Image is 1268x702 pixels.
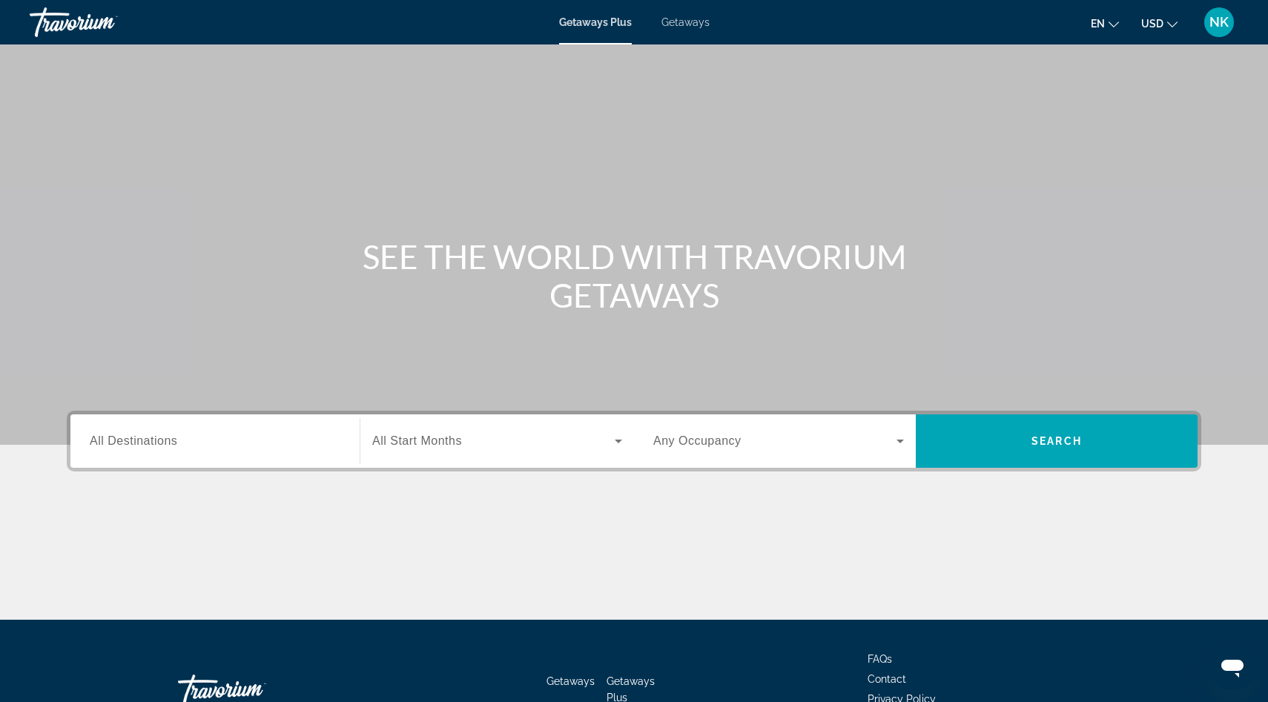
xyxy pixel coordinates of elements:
span: All Destinations [90,434,177,447]
span: NK [1209,15,1229,30]
button: Search [916,414,1198,468]
a: Contact [868,673,906,685]
span: USD [1141,18,1163,30]
a: Getaways Plus [559,16,632,28]
span: All Start Months [372,434,462,447]
span: Any Occupancy [653,434,742,447]
button: User Menu [1200,7,1238,38]
a: Getaways [661,16,710,28]
h1: SEE THE WORLD WITH TRAVORIUM GETAWAYS [356,237,912,314]
a: Getaways [547,675,595,687]
a: FAQs [868,653,892,665]
iframe: Button to launch messaging window [1209,643,1256,690]
button: Change language [1091,13,1119,34]
span: en [1091,18,1105,30]
span: Search [1031,435,1082,447]
div: Search widget [70,414,1198,468]
button: Change currency [1141,13,1178,34]
a: Travorium [30,3,178,42]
